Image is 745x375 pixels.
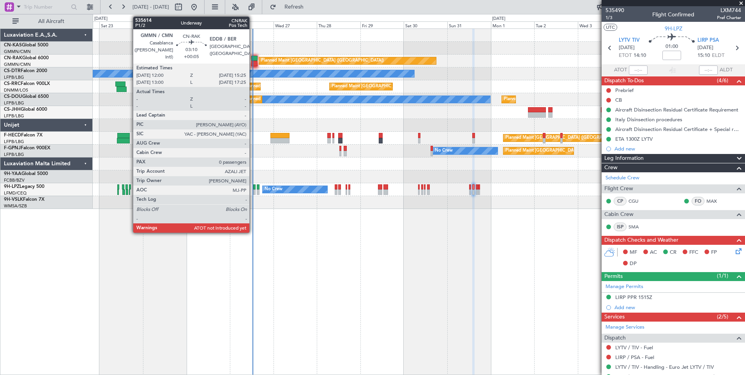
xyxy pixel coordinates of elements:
[332,81,454,92] div: Planned Maint [GEOGRAPHIC_DATA] ([GEOGRAPHIC_DATA])
[4,81,50,86] a: CS-RRCFalcon 900LX
[174,145,192,157] div: No Crew
[94,16,108,22] div: [DATE]
[628,198,646,205] a: CGU
[4,139,24,145] a: LFPB/LBG
[697,44,713,52] span: [DATE]
[711,249,717,256] span: FP
[404,21,447,28] div: Sat 30
[505,132,628,144] div: Planned Maint [GEOGRAPHIC_DATA] ([GEOGRAPHIC_DATA])
[604,76,644,85] span: Dispatch To-Dos
[578,21,621,28] div: Wed 3
[697,37,719,44] span: LIRP PSA
[630,260,637,268] span: DP
[187,21,230,28] div: Mon 25
[4,87,28,93] a: DNMM/LOS
[670,249,676,256] span: CR
[4,49,31,55] a: GMMN/CMN
[614,145,741,152] div: Add new
[604,313,625,322] span: Services
[230,21,274,28] div: Tue 26
[606,174,639,182] a: Schedule Crew
[652,11,694,19] div: Flight Confirmed
[4,197,44,202] a: 9H-VSLKFalcon 7X
[717,14,741,21] span: Pref Charter
[604,163,618,172] span: Crew
[697,52,710,60] span: 15:10
[604,184,633,193] span: Flight Crew
[606,324,644,331] a: Manage Services
[4,43,22,48] span: CN-KAS
[717,6,741,14] span: LXM744
[720,66,733,74] span: ALDT
[615,116,682,123] div: Italy Disinsection procedures
[614,66,627,74] span: ATOT
[491,21,535,28] div: Mon 1
[274,21,317,28] div: Wed 27
[4,74,24,80] a: LFPB/LBG
[615,344,653,351] a: LYTV / TIV - Fuel
[4,190,26,196] a: LFMD/CEQ
[604,154,644,163] span: Leg Information
[615,136,653,142] div: ETA 1300Z LYTV
[143,21,187,28] div: Sun 24
[604,272,623,281] span: Permits
[4,197,23,202] span: 9H-VSLK
[232,94,250,105] div: No Crew
[265,184,282,195] div: No Crew
[317,21,360,28] div: Thu 28
[4,56,22,60] span: CN-RAK
[4,69,47,73] a: CS-DTRFalcon 2000
[630,249,637,256] span: MF
[24,1,69,13] input: Trip Number
[717,272,728,280] span: (1/1)
[604,210,634,219] span: Cabin Crew
[689,249,698,256] span: FFC
[619,37,640,44] span: LYTV TIV
[4,172,21,176] span: 9H-YAA
[615,87,634,94] div: Prebrief
[706,198,724,205] a: MAX
[4,133,21,138] span: F-HECD
[665,25,682,33] span: 9H-LPZ
[4,113,24,119] a: LFPB/LBG
[614,197,627,205] div: CP
[629,65,648,75] input: --:--
[634,52,646,60] span: 14:10
[4,172,48,176] a: 9H-YAAGlobal 5000
[4,133,42,138] a: F-HECDFalcon 7X
[447,21,491,28] div: Sun 31
[615,126,741,133] div: Aircraft Disinsection Residual Certificate + Special request
[4,94,49,99] a: CS-DOUGlobal 6500
[278,4,311,10] span: Refresh
[435,145,453,157] div: No Crew
[604,334,626,343] span: Dispatch
[505,145,628,157] div: Planned Maint [GEOGRAPHIC_DATA] ([GEOGRAPHIC_DATA])
[692,197,704,205] div: FO
[99,21,143,28] div: Sat 23
[717,76,728,85] span: (4/6)
[615,354,654,361] a: LIRP / PSA - Fuel
[9,15,85,28] button: All Aircraft
[606,6,624,14] span: 535490
[712,52,724,60] span: ELDT
[650,249,657,256] span: AC
[4,107,47,112] a: CS-JHHGlobal 6000
[4,100,24,106] a: LFPB/LBG
[4,107,21,112] span: CS-JHH
[534,21,578,28] div: Tue 2
[179,132,197,144] div: No Crew
[604,236,678,245] span: Dispatch Checks and Weather
[492,16,505,22] div: [DATE]
[606,14,624,21] span: 1/3
[619,52,632,60] span: ETOT
[4,146,21,150] span: F-GPNJ
[615,106,738,113] div: Aircraft Disinsection Residual Certificate Requirement
[20,19,82,24] span: All Aircraft
[504,94,627,105] div: Planned Maint [GEOGRAPHIC_DATA] ([GEOGRAPHIC_DATA])
[132,4,169,11] span: [DATE] - [DATE]
[619,44,635,52] span: [DATE]
[245,81,367,92] div: Planned Maint [GEOGRAPHIC_DATA] ([GEOGRAPHIC_DATA])
[615,364,714,370] a: LYTV / TIV - Handling - Euro Jet LYTV / TIV
[615,294,652,301] div: LIRP PPR 1515Z
[666,43,678,51] span: 01:00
